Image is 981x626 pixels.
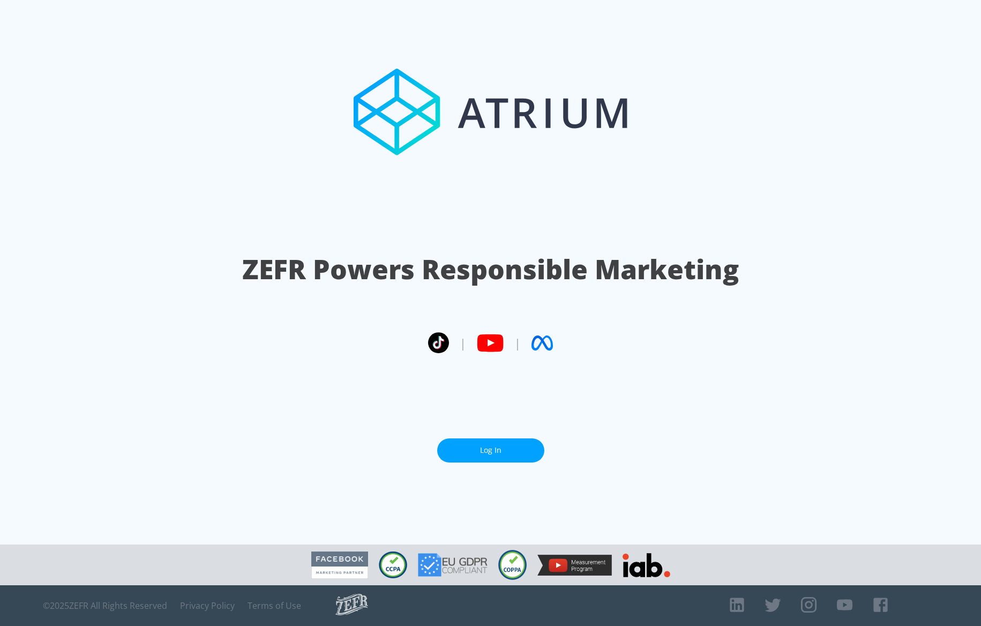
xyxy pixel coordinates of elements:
span: © 2025 ZEFR All Rights Reserved [43,600,167,611]
img: Facebook Marketing Partner [311,552,368,579]
h1: ZEFR Powers Responsible Marketing [242,251,739,288]
a: Terms of Use [248,600,301,611]
img: GDPR Compliant [418,553,488,577]
img: COPPA Compliant [498,550,527,580]
a: Privacy Policy [180,600,235,611]
span: | [514,335,521,351]
img: IAB [623,553,670,577]
a: Log In [437,438,544,463]
img: YouTube Measurement Program [537,555,612,576]
span: | [460,335,466,351]
img: CCPA Compliant [379,552,407,578]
